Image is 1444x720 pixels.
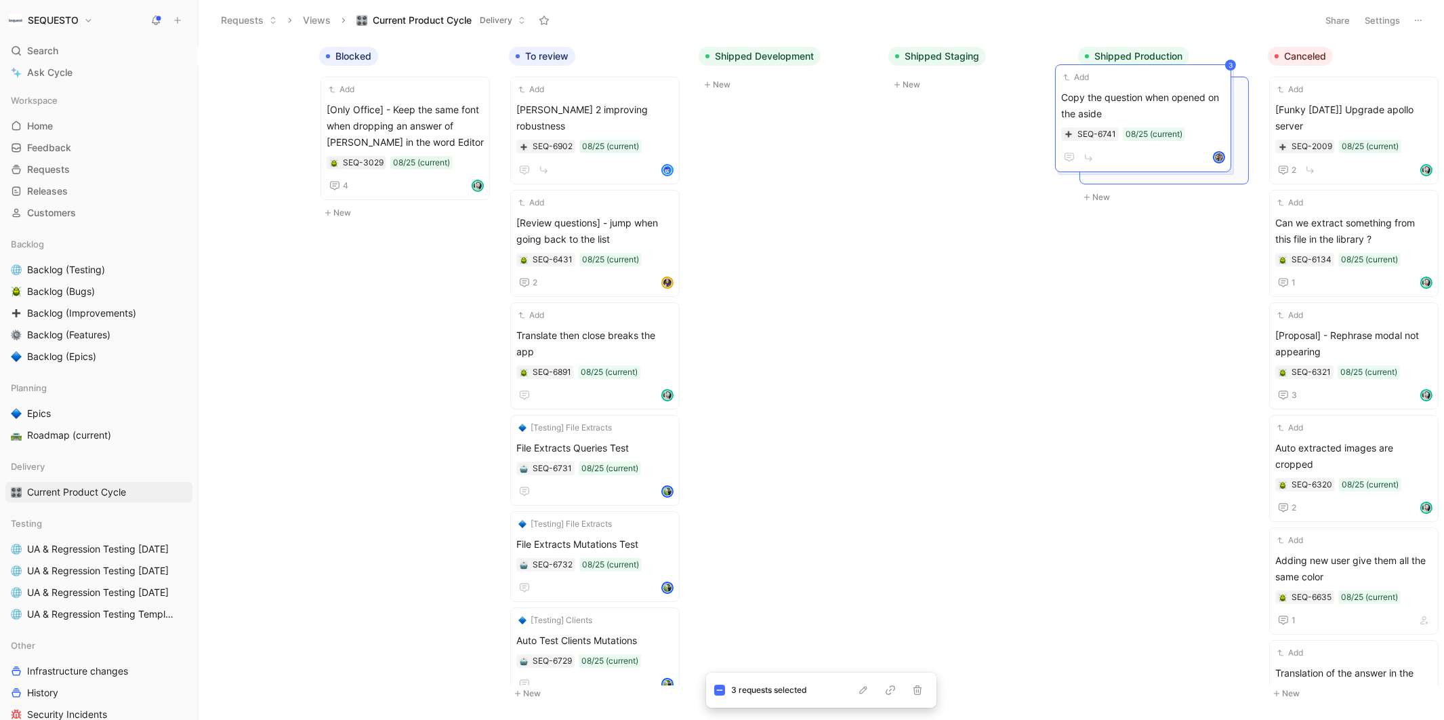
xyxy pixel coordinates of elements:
button: 🌐 [8,606,24,622]
span: Planning [11,381,47,395]
button: View actions [173,306,187,320]
div: Search [5,41,192,61]
a: Add[Only Office] - Keep the same font when dropping an answer of [PERSON_NAME] in the word Editor... [321,77,490,200]
a: 🌐Backlog (Testing) [5,260,192,280]
button: SEQUESTOSEQUESTO [5,11,96,30]
span: Delivery [480,14,512,27]
button: Settings [1359,11,1406,30]
a: Customers [5,203,192,223]
button: Requests [215,10,283,31]
img: 🔷 [11,408,22,419]
button: 🎛️Current Product CycleDelivery [350,10,532,31]
span: Other [11,639,35,652]
a: Add[Review questions] - jump when going back to the list08/25 (current)2avatar [510,190,680,297]
div: To reviewNew [503,41,693,708]
a: 🔷Epics [5,403,192,424]
button: 🔷 [8,405,24,422]
button: View actions [173,485,187,499]
a: AddTranslate then close breaks the app08/25 (current)avatar [510,302,680,409]
img: SEQUESTO [9,14,22,27]
button: View actions [173,350,187,363]
div: Backlog [5,234,192,254]
span: Workspace [11,94,58,107]
div: Backlog🌐Backlog (Testing)🪲Backlog (Bugs)➕Backlog (Improvements)⚙️Backlog (Features)🔷Backlog (Epics) [5,234,192,367]
button: Blocked [319,47,378,66]
button: 🛣️ [8,427,24,443]
span: To review [525,49,569,63]
a: Feedback [5,138,192,158]
button: New [1078,189,1257,205]
a: AddAuto extracted images are cropped08/25 (current)2avatar [1269,415,1439,522]
span: Backlog (Features) [27,328,110,342]
button: View actions [173,407,187,420]
span: UA & Regression Testing Template [27,607,174,621]
button: View actions [173,564,187,578]
img: 🛣️ [11,430,22,441]
button: 🎛️ [8,484,24,500]
button: Shipped Staging [888,47,986,66]
img: 🌐 [11,264,22,275]
div: Planning [5,378,192,398]
button: View actions [174,607,188,621]
button: 🌐 [8,541,24,557]
span: Canceled [1284,49,1326,63]
button: Shipped Development [699,47,821,66]
a: Home [5,116,192,136]
a: 🌐UA & Regression Testing [DATE] [5,561,192,581]
a: 🛣️Roadmap (current) [5,425,192,445]
div: Shipped ProductionNew [1073,41,1262,212]
span: Backlog (Improvements) [27,306,136,320]
button: New [129,77,308,93]
span: Ask Cycle [27,64,73,81]
a: 🔷[Testing] File ExtractsFile Extracts Queries Test08/25 (current)avatar [510,415,680,506]
button: Shipped Production [1078,47,1189,66]
span: UA & Regression Testing [DATE] [27,586,169,599]
div: Testing [5,513,192,534]
span: Roadmap (current) [27,428,111,442]
div: New [124,41,314,100]
button: New [699,77,878,93]
a: 🌐UA & Regression Testing Template [5,604,192,624]
a: Infrastructure changes [5,661,192,681]
div: Delivery🎛️Current Product Cycle [5,456,192,502]
div: BlockedNew [314,41,503,228]
img: ⚙️ [11,329,22,340]
div: Delivery [5,456,192,477]
div: Workspace [5,90,192,111]
div: Shipped StagingNew [883,41,1073,100]
a: History [5,683,192,703]
button: ➕ [8,305,24,321]
img: 🌐 [11,544,22,555]
div: Shipped DevelopmentNew [693,41,883,100]
a: Add[PERSON_NAME] 2 improving robustness08/25 (current)avatar [510,77,680,184]
div: Testing🌐UA & Regression Testing [DATE]🌐UA & Regression Testing [DATE]🌐UA & Regression Testing [DA... [5,513,192,624]
button: 🌐 [8,262,24,278]
span: Backlog [11,237,44,251]
button: View actions [173,285,187,298]
button: View actions [173,664,187,678]
a: 🪲Backlog (Bugs) [5,281,192,302]
img: 🔷 [11,351,22,362]
button: 🔷 [8,348,24,365]
span: UA & Regression Testing [DATE] [27,564,169,578]
a: 🎛️Current Product Cycle [5,482,192,502]
span: Infrastructure changes [27,664,128,678]
button: Views [297,10,337,31]
a: AddAdding new user give them all the same color08/25 (current)1 [1269,527,1439,635]
button: To review [509,47,575,66]
button: New [509,685,688,702]
a: 🔷[Testing] File ExtractsFile Extracts Mutations Test08/25 (current)avatar [510,511,680,602]
img: ➕ [11,308,22,319]
img: 🌐 [11,609,22,620]
span: Shipped Staging [905,49,979,63]
a: 🌐UA & Regression Testing [DATE] [5,582,192,603]
img: 🌐 [11,587,22,598]
button: View actions [173,586,187,599]
a: 🔷Backlog (Epics) [5,346,192,367]
span: Current Product Cycle [27,485,126,499]
span: Backlog (Bugs) [27,285,95,298]
span: Feedback [27,141,71,155]
a: ➕Backlog (Improvements) [5,303,192,323]
span: Backlog (Epics) [27,350,96,363]
button: 🌐 [8,584,24,601]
